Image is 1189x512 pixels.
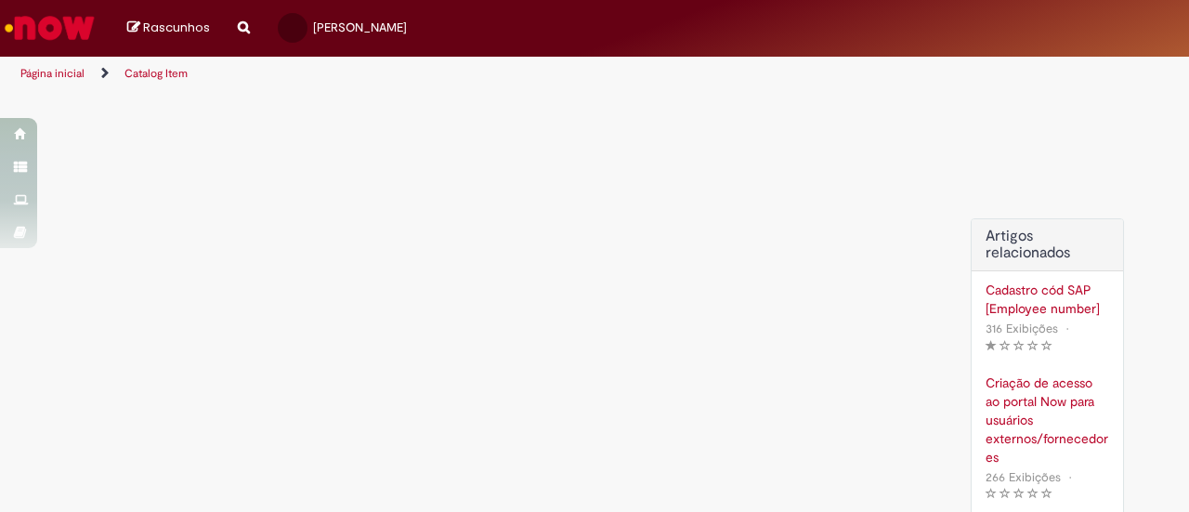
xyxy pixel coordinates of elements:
a: Cadastro cód SAP [Employee number] [986,281,1109,318]
h3: Artigos relacionados [986,229,1109,261]
span: • [1065,465,1076,490]
ul: Trilhas de página [14,57,778,91]
span: Rascunhos [143,19,210,36]
a: Catalog Item [124,66,188,81]
a: Página inicial [20,66,85,81]
img: ServiceNow [2,9,98,46]
a: Rascunhos [127,20,210,37]
a: Criação de acesso ao portal Now para usuários externos/fornecedores [986,374,1109,466]
span: • [1062,316,1073,341]
span: 266 Exibições [986,469,1061,485]
span: 316 Exibições [986,321,1058,336]
span: [PERSON_NAME] [313,20,407,35]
